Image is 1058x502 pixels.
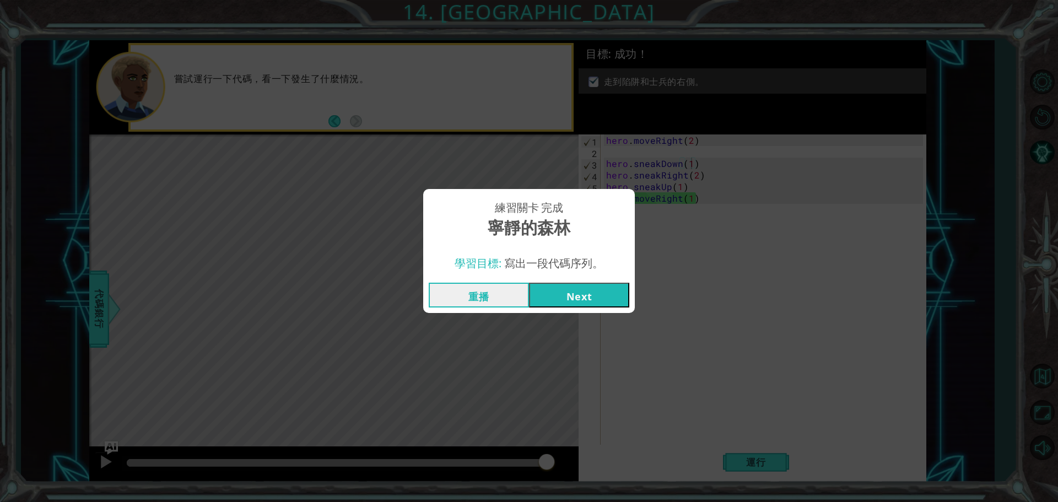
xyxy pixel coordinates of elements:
[455,256,501,271] span: 學習目標:
[504,256,603,271] span: 寫出一段代碼序列。
[495,200,563,216] span: 練習關卡 完成
[429,283,529,307] button: 重播
[529,283,629,307] button: Next
[488,216,570,240] span: 寧靜的森林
